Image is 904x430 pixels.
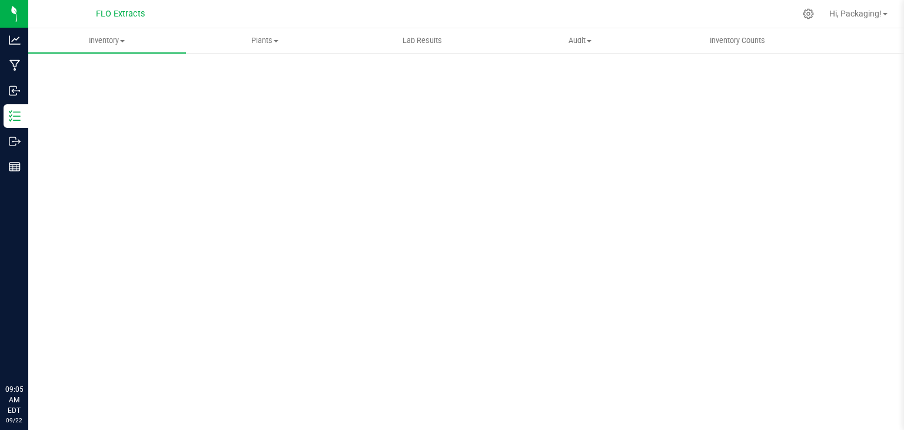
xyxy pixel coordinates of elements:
div: Manage settings [801,8,816,19]
span: Audit [501,35,658,46]
a: Audit [501,28,659,53]
span: FLO Extracts [96,9,145,19]
span: Lab Results [387,35,458,46]
inline-svg: Outbound [9,135,21,147]
inline-svg: Inventory [9,110,21,122]
p: 09/22 [5,416,23,425]
inline-svg: Reports [9,161,21,173]
span: Hi, Packaging! [829,9,882,18]
a: Plants [186,28,344,53]
inline-svg: Inbound [9,85,21,97]
inline-svg: Analytics [9,34,21,46]
span: Inventory Counts [694,35,781,46]
a: Inventory Counts [659,28,816,53]
a: Inventory [28,28,186,53]
inline-svg: Manufacturing [9,59,21,71]
span: Inventory [28,35,186,46]
p: 09:05 AM EDT [5,384,23,416]
span: Plants [187,35,343,46]
a: Lab Results [344,28,501,53]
